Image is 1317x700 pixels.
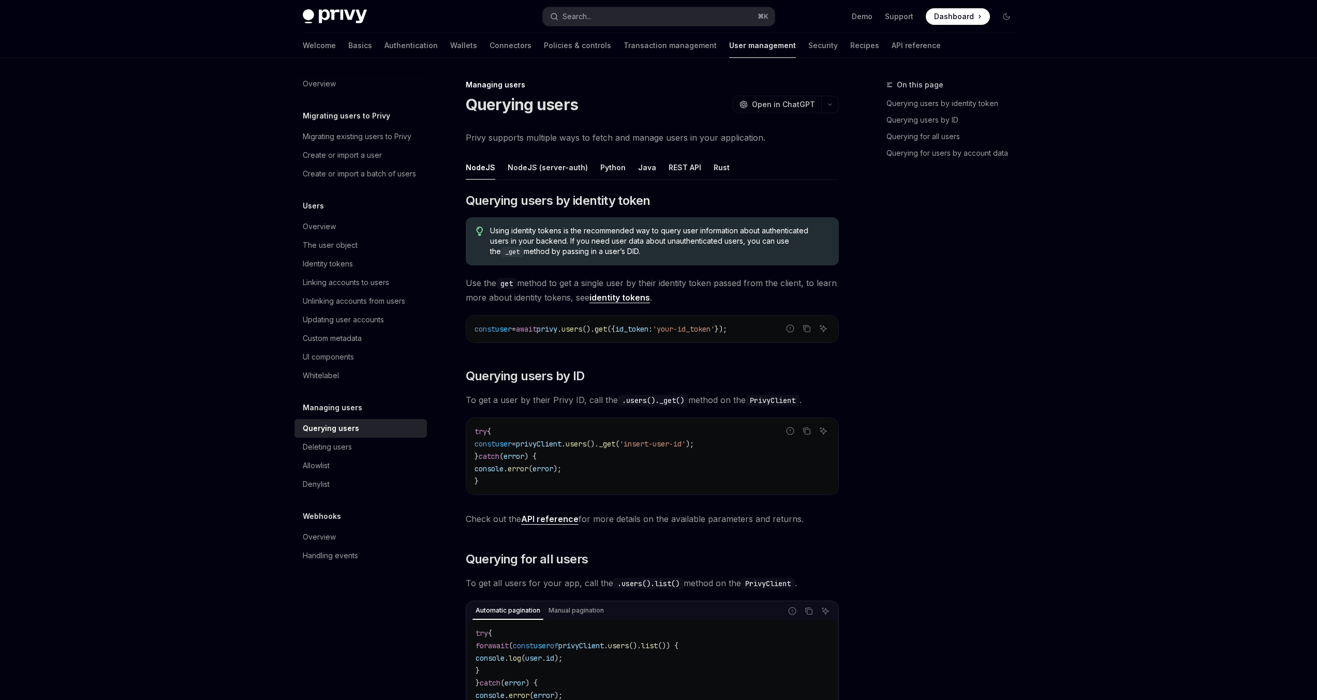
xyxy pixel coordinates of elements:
span: ) { [524,452,537,461]
div: Python [600,155,626,180]
span: 'your-id_token' [653,324,715,334]
span: error [532,464,553,473]
a: Welcome [303,33,336,58]
span: get [595,324,607,334]
code: PrivyClient [741,578,795,589]
h1: Querying users [466,95,579,114]
div: Unlinking accounts from users [303,295,405,307]
button: Copy the contents from the code block [802,604,816,618]
img: dark logo [303,9,367,24]
span: id_token: [615,324,653,334]
h5: Webhooks [303,510,341,523]
span: user [525,653,542,663]
span: . [542,653,546,663]
a: The user object [294,236,427,255]
code: .users()._get() [618,395,688,406]
span: privy [537,324,557,334]
span: ( [509,641,513,650]
span: } [475,452,479,461]
span: ( [499,452,504,461]
span: Querying users by identity token [466,192,650,209]
button: Report incorrect code [786,604,799,618]
div: Automatic pagination [472,604,543,617]
span: . [557,324,561,334]
span: . [604,641,608,650]
span: . [504,464,508,473]
span: ); [554,653,563,663]
span: }); [715,324,727,334]
span: { [487,427,491,436]
div: Handling events [303,549,358,562]
a: Overview [294,217,427,236]
span: try [476,629,488,638]
span: Querying users by ID [466,368,585,384]
a: Transaction management [624,33,717,58]
a: Querying for users by account data [886,145,1023,161]
div: Custom metadata [303,332,362,345]
span: user [495,324,512,334]
div: Denylist [303,478,330,490]
span: user [495,439,512,449]
span: console [476,653,505,663]
div: Migrating existing users to Privy [303,130,411,143]
h5: Managing users [303,401,362,414]
span: = [512,324,516,334]
span: await [488,641,509,650]
button: Open search [543,7,775,26]
span: const [475,439,495,449]
div: Create or import a batch of users [303,168,416,180]
div: Querying users [303,422,359,435]
span: Privy supports multiple ways to fetch and manage users in your application. [466,130,839,145]
a: Create or import a user [294,146,427,165]
a: API reference [892,33,941,58]
code: PrivyClient [746,395,800,406]
span: const [513,641,534,650]
a: identity tokens [589,292,650,303]
div: Managing users [466,80,839,90]
span: users [566,439,586,449]
div: Create or import a user [303,149,382,161]
a: Create or import a batch of users [294,165,427,183]
div: Search... [563,10,591,23]
div: Overview [303,220,336,233]
svg: Tip [476,227,483,236]
span: of [550,641,558,650]
span: ({ [607,324,615,334]
div: The user object [303,239,358,251]
span: const [475,324,495,334]
div: Rust [714,155,730,180]
div: UI components [303,351,354,363]
div: Whitelabel [303,369,339,382]
span: privyClient [558,641,604,650]
a: Recipes [850,33,879,58]
span: Open in ChatGPT [752,99,815,110]
a: User management [729,33,796,58]
div: NodeJS (server-auth) [508,155,588,180]
a: Denylist [294,475,427,494]
div: Overview [303,531,336,543]
a: Identity tokens [294,255,427,273]
span: console [475,464,504,473]
span: } [475,476,479,486]
button: Report incorrect code [783,424,797,438]
button: Copy the contents from the code block [800,322,813,335]
span: = [512,439,516,449]
span: users [561,324,582,334]
span: ( [528,464,532,473]
button: Copy the contents from the code block [800,424,813,438]
a: Unlinking accounts from users [294,292,427,310]
a: Authentication [384,33,438,58]
a: Custom metadata [294,329,427,348]
a: Support [885,11,913,22]
a: Querying users by identity token [886,95,1023,112]
span: ); [553,464,561,473]
span: 'insert-user-id' [619,439,686,449]
h5: Migrating users to Privy [303,110,390,122]
button: Open in ChatGPT [733,96,821,113]
code: .users().list() [613,578,684,589]
span: catch [479,452,499,461]
a: Querying for all users [886,128,1023,145]
span: ( [615,439,619,449]
a: Overview [294,528,427,546]
button: Ask AI [817,322,830,335]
